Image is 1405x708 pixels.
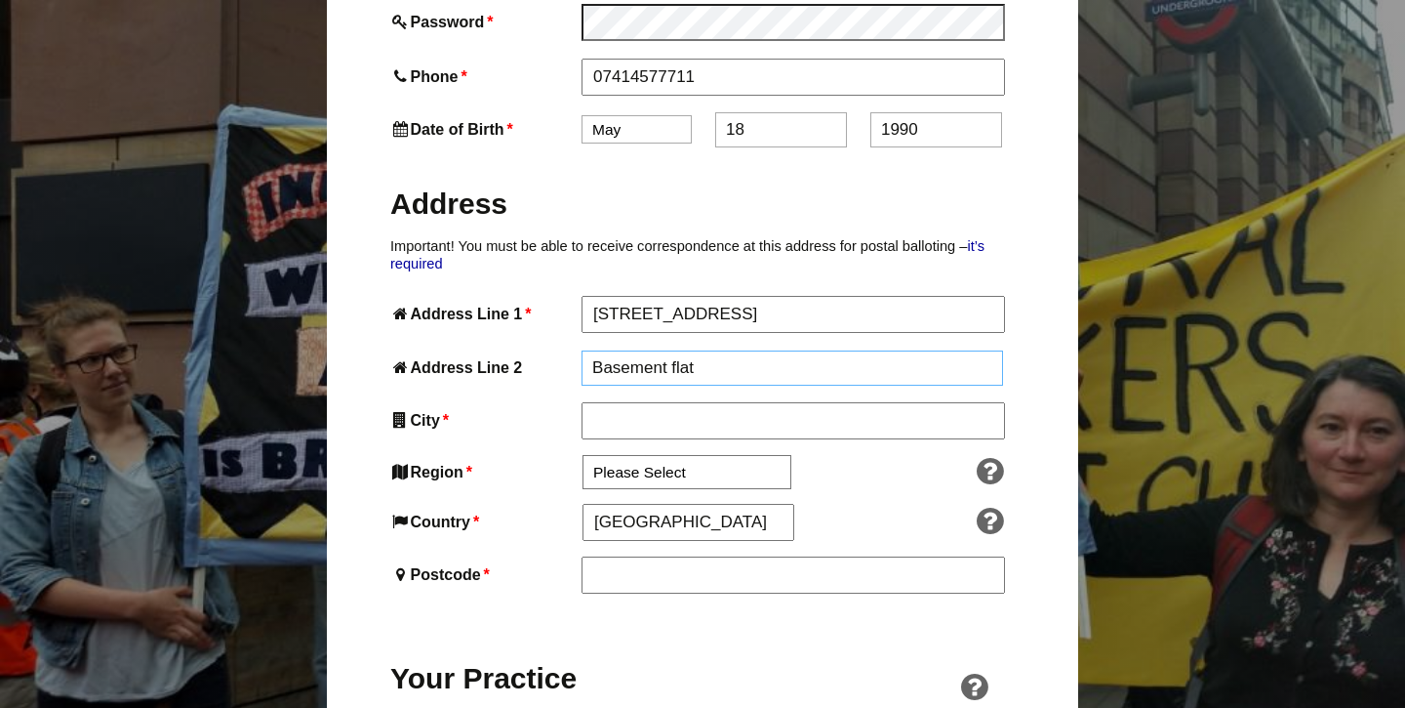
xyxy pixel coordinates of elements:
p: Important! You must be able to receive correspondence at this address for postal balloting – [390,237,1015,273]
h2: Address [390,185,1015,223]
label: Country [390,509,579,535]
label: Postcode [390,562,578,588]
h2: Your Practice [390,659,578,697]
label: Address Line 1 [390,301,578,327]
label: Date of Birth [390,116,578,143]
a: it’s required [390,238,984,271]
label: City [390,407,578,434]
label: Address Line 2 [390,354,578,381]
label: Phone [390,63,578,90]
label: Region [390,459,579,485]
label: Password [390,9,578,35]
